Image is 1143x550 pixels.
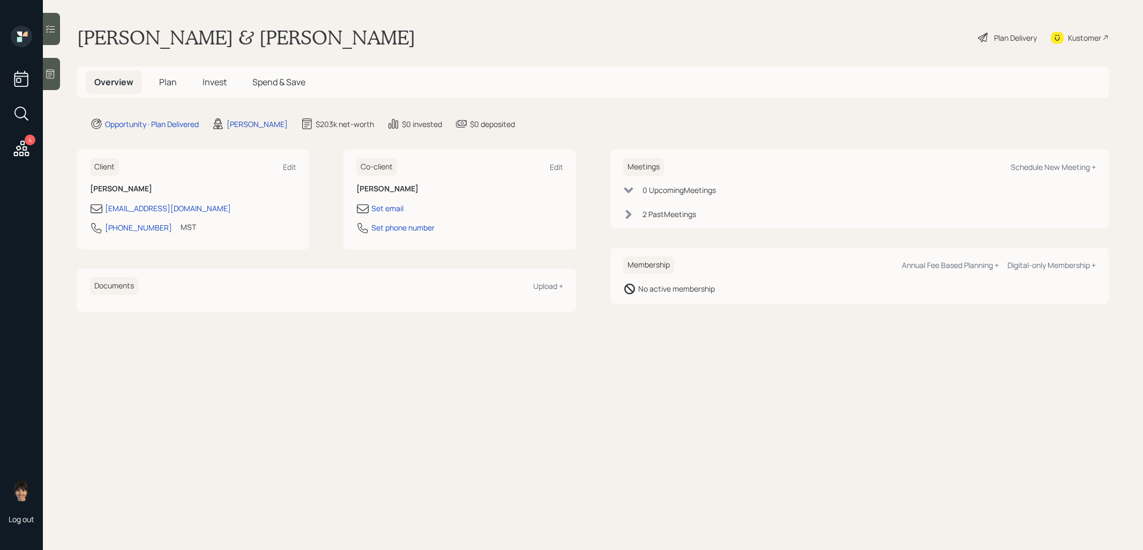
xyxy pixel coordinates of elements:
div: $0 invested [402,118,442,130]
div: $203k net-worth [316,118,374,130]
div: 4 [25,135,35,145]
div: Annual Fee Based Planning + [902,260,999,270]
h6: Client [90,158,119,176]
div: [PHONE_NUMBER] [105,222,172,233]
h6: Meetings [623,158,664,176]
div: [EMAIL_ADDRESS][DOMAIN_NAME] [105,203,231,214]
span: Plan [159,76,177,88]
span: Spend & Save [252,76,305,88]
h6: [PERSON_NAME] [90,184,296,194]
div: Log out [9,514,34,524]
div: Kustomer [1068,32,1101,43]
h6: Documents [90,277,138,295]
div: Plan Delivery [994,32,1037,43]
h1: [PERSON_NAME] & [PERSON_NAME] [77,26,415,49]
div: Digital-only Membership + [1007,260,1096,270]
span: Invest [203,76,227,88]
h6: Co-client [356,158,397,176]
div: $0 deposited [470,118,515,130]
img: treva-nostdahl-headshot.png [11,480,32,501]
div: No active membership [638,283,715,294]
div: Upload + [533,281,563,291]
div: Opportunity · Plan Delivered [105,118,199,130]
div: MST [181,221,196,233]
div: [PERSON_NAME] [227,118,288,130]
div: Edit [283,162,296,172]
div: Set phone number [371,222,435,233]
div: Edit [550,162,563,172]
h6: Membership [623,256,674,274]
h6: [PERSON_NAME] [356,184,563,194]
div: Set email [371,203,404,214]
div: 0 Upcoming Meeting s [643,184,716,196]
span: Overview [94,76,133,88]
div: Schedule New Meeting + [1011,162,1096,172]
div: 2 Past Meeting s [643,209,696,220]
